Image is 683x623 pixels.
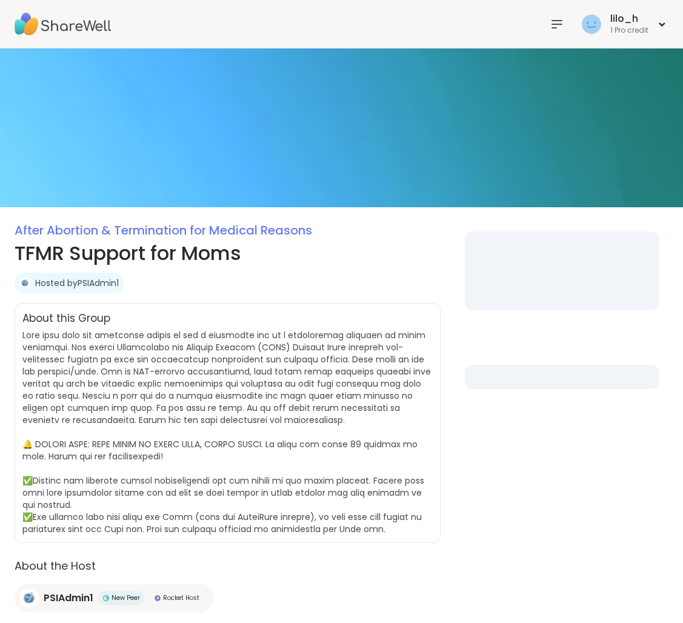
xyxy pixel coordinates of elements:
a: PSIAdmin1PSIAdmin1New PeerNew PeerRocket HostRocket Host [15,584,214,613]
img: PSIAdmin1 [19,277,31,289]
h2: About this Group [22,311,110,327]
img: lilo_h [582,15,601,34]
span: PSIAdmin1 [44,591,93,605]
span: Lore ipsu dolo sit ametconse adipis el sed d eiusmodte inc ut l etdoloremag aliquaen ad minim ven... [22,329,431,535]
img: ShareWell Nav Logo [15,3,112,45]
img: New Peer [103,595,109,601]
div: 1 Pro credit [610,25,648,36]
span: New Peer [112,593,140,602]
img: PSIAdmin1 [19,588,39,608]
span: Rocket Host [163,593,199,602]
a: Hosted byPSIAdmin1 [35,277,119,289]
h1: TFMR Support for Moms [15,239,441,268]
h2: About the Host [15,558,441,574]
img: Rocket Host [155,595,161,601]
a: After Abortion & Termination for Medical Reasons [15,222,312,239]
div: lilo_h [610,12,648,25]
